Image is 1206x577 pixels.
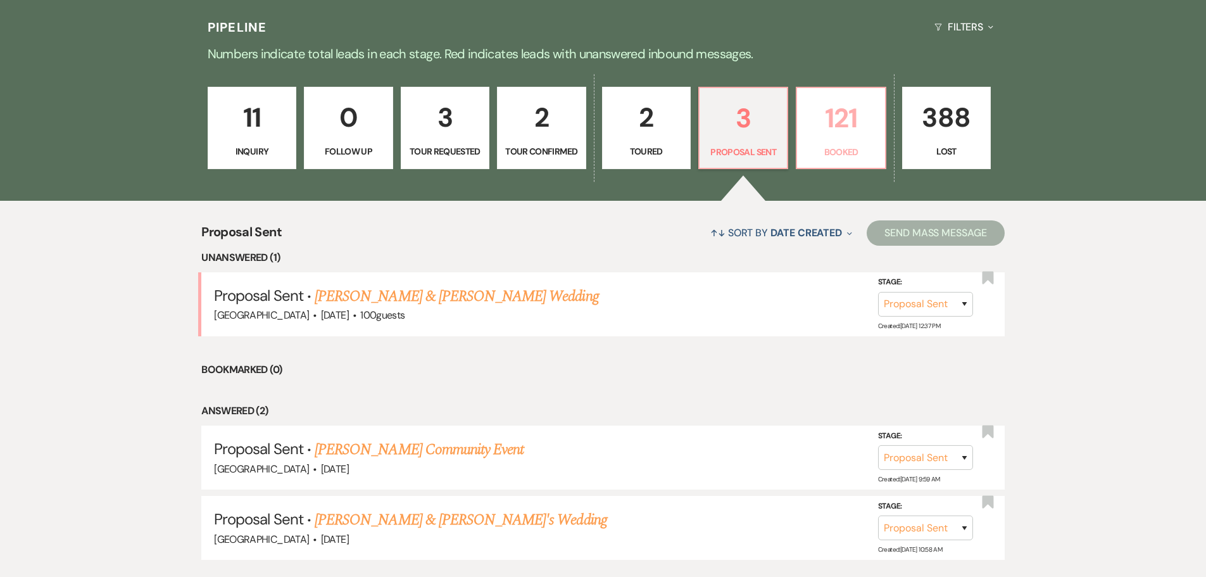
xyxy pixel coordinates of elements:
label: Stage: [878,429,973,443]
a: [PERSON_NAME] & [PERSON_NAME]'s Wedding [315,509,607,531]
span: Created: [DATE] 9:59 AM [878,475,940,483]
p: Numbers indicate total leads in each stage. Red indicates leads with unanswered inbound messages. [148,44,1059,64]
span: [DATE] [321,308,349,322]
span: Proposal Sent [214,286,303,305]
button: Sort By Date Created [705,216,857,250]
a: 0Follow Up [304,87,393,169]
p: 388 [910,96,983,139]
p: Follow Up [312,144,384,158]
span: [GEOGRAPHIC_DATA] [214,533,309,546]
p: Inquiry [216,144,288,158]
p: 121 [805,97,877,139]
span: Created: [DATE] 10:58 AM [878,545,942,554]
p: Tour Requested [409,144,481,158]
p: Proposal Sent [707,145,779,159]
a: 2Tour Confirmed [497,87,586,169]
span: [DATE] [321,462,349,476]
button: Send Mass Message [867,220,1005,246]
span: [DATE] [321,533,349,546]
p: Booked [805,145,877,159]
a: 121Booked [796,87,886,169]
label: Stage: [878,500,973,514]
span: 100 guests [360,308,405,322]
a: 2Toured [602,87,691,169]
span: [GEOGRAPHIC_DATA] [214,462,309,476]
p: 0 [312,96,384,139]
a: 3Tour Requested [401,87,489,169]
span: Proposal Sent [214,439,303,459]
p: 3 [707,97,779,139]
a: 11Inquiry [208,87,296,169]
a: [PERSON_NAME] & [PERSON_NAME] Wedding [315,285,598,308]
span: Date Created [770,226,842,239]
p: Tour Confirmed [505,144,577,158]
span: Proposal Sent [201,222,282,250]
p: Lost [910,144,983,158]
p: 3 [409,96,481,139]
p: 11 [216,96,288,139]
button: Filters [929,10,998,44]
p: Toured [610,144,682,158]
a: [PERSON_NAME] Community Event [315,438,524,461]
a: 3Proposal Sent [698,87,788,169]
span: ↑↓ [710,226,725,239]
a: 388Lost [902,87,991,169]
li: Answered (2) [201,403,1005,419]
span: Created: [DATE] 12:37 PM [878,322,940,330]
p: 2 [505,96,577,139]
span: Proposal Sent [214,509,303,529]
label: Stage: [878,276,973,289]
li: Unanswered (1) [201,250,1005,266]
li: Bookmarked (0) [201,362,1005,378]
p: 2 [610,96,682,139]
span: [GEOGRAPHIC_DATA] [214,308,309,322]
h3: Pipeline [208,18,267,36]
